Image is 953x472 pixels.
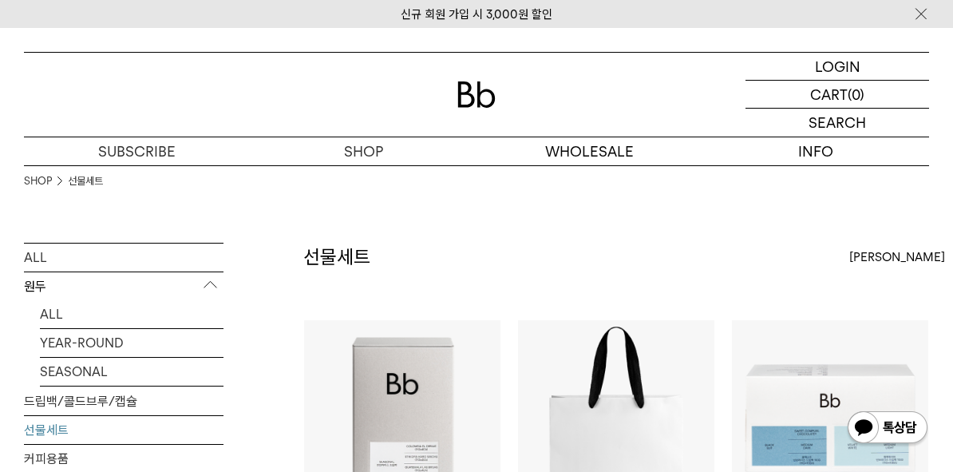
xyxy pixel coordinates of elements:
[24,272,223,301] p: 원두
[40,329,223,357] a: YEAR-ROUND
[24,244,223,272] a: ALL
[24,173,52,189] a: SHOP
[457,81,496,108] img: 로고
[809,109,866,137] p: SEARCH
[24,416,223,444] a: 선물세트
[40,358,223,386] a: SEASONAL
[848,81,864,108] p: (0)
[24,387,223,415] a: 드립백/콜드브루/캡슐
[251,137,477,165] a: SHOP
[849,248,945,267] span: [PERSON_NAME]
[24,137,251,165] a: SUBSCRIBE
[815,53,860,80] p: LOGIN
[40,300,223,328] a: ALL
[401,7,552,22] a: 신규 회원 가입 시 3,000원 할인
[476,137,703,165] p: WHOLESALE
[68,173,103,189] a: 선물세트
[303,244,370,271] h2: 선물세트
[703,137,930,165] p: INFO
[745,81,929,109] a: CART (0)
[745,53,929,81] a: LOGIN
[846,410,929,448] img: 카카오톡 채널 1:1 채팅 버튼
[810,81,848,108] p: CART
